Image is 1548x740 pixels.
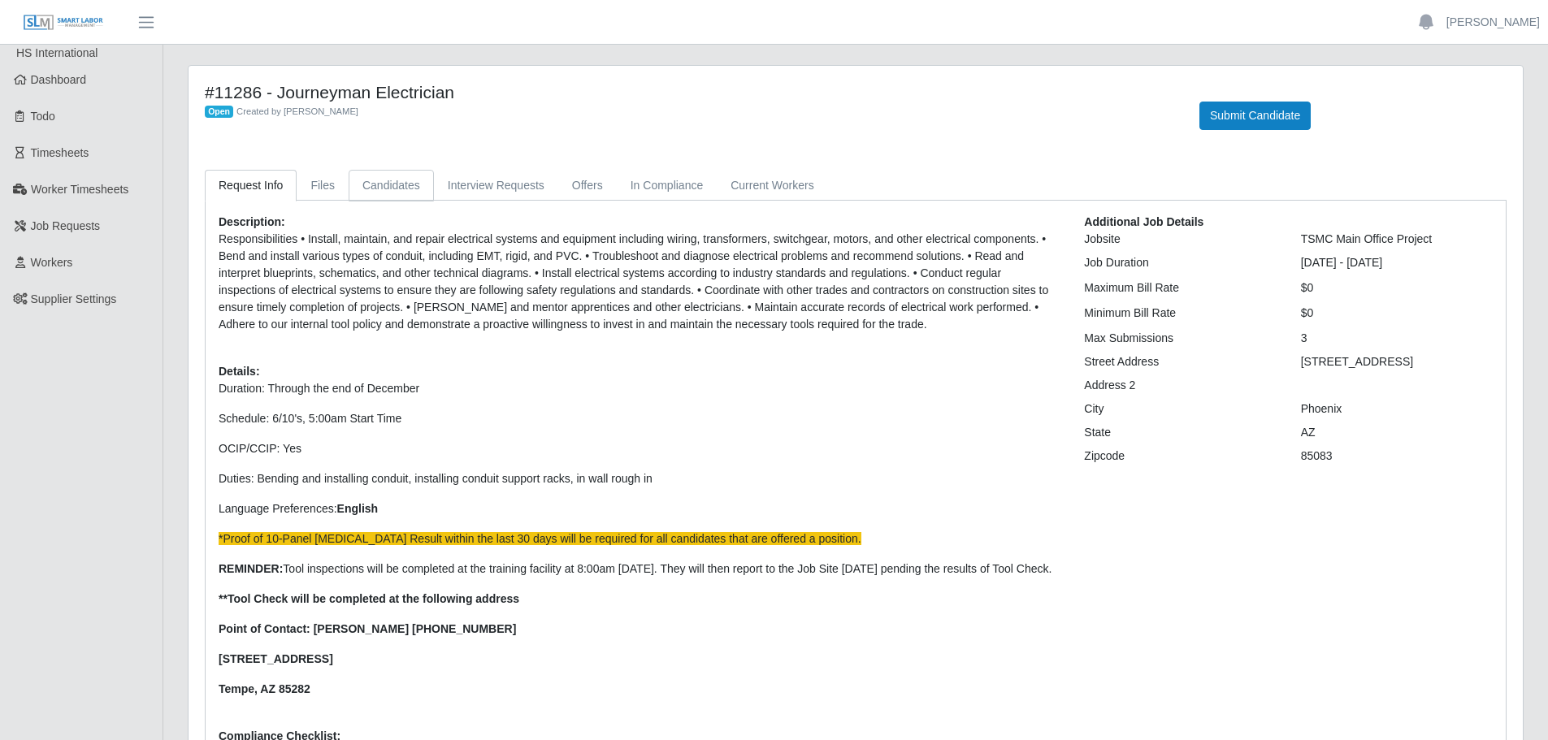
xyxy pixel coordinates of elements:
div: Max Submissions [1072,330,1288,347]
div: 85083 [1289,448,1505,465]
button: Submit Candidate [1199,102,1311,130]
div: $0 [1289,279,1505,296]
div: Zipcode [1072,448,1288,465]
div: [DATE] - [DATE] [1289,254,1505,271]
div: Street Address [1072,353,1288,370]
strong: **Tool Check will be completed at the following address [219,592,519,605]
div: State [1072,424,1288,441]
div: [STREET_ADDRESS] [1289,353,1505,370]
span: *Proof of 10-Panel [MEDICAL_DATA] Result within the last 30 days will be required for all candida... [219,532,861,545]
p: Language Preferences: [219,500,1060,517]
span: Open [205,106,233,119]
div: Phoenix [1289,400,1505,418]
span: ending and installing conduit, installing conduit support racks, in wall rough in [265,472,653,485]
a: Files [297,170,349,201]
div: Maximum Bill Rate [1072,279,1288,296]
div: City [1072,400,1288,418]
span: Worker Timesheets [31,183,128,196]
span: Supplier Settings [31,292,117,305]
div: $0 [1289,305,1505,322]
a: Interview Requests [434,170,558,201]
p: OCIP/CCIP: Yes [219,440,1060,457]
p: Tool inspections will be completed at the training facility at 8:00am [DATE]. They will then repo... [219,560,1060,578]
span: Job Requests [31,219,101,232]
div: AZ [1289,424,1505,441]
div: Address 2 [1072,377,1288,394]
span: Dashboard [31,73,87,86]
a: In Compliance [617,170,718,201]
p: Duration: Through the end of December [219,380,1060,397]
span: HS International [16,46,98,59]
b: Details: [219,365,260,378]
div: TSMC Main Office Project [1289,231,1505,248]
div: Minimum Bill Rate [1072,305,1288,322]
strong: Point of Contact: [PERSON_NAME] [PHONE_NUMBER] [219,622,516,635]
b: Description: [219,215,285,228]
strong: English [337,502,379,515]
h4: #11286 - Journeyman Electrician [205,82,1175,102]
p: Schedule: 6/10's, 5:00am Start Time [219,410,1060,427]
a: Candidates [349,170,434,201]
a: Request Info [205,170,297,201]
span: Created by [PERSON_NAME] [236,106,358,116]
a: [PERSON_NAME] [1446,14,1540,31]
a: Offers [558,170,617,201]
img: SLM Logo [23,14,104,32]
div: 3 [1289,330,1505,347]
div: Jobsite [1072,231,1288,248]
span: Todo [31,110,55,123]
strong: [STREET_ADDRESS] [219,652,333,665]
span: Workers [31,256,73,269]
a: Current Workers [717,170,827,201]
b: Additional Job Details [1084,215,1203,228]
p: Duties: B [219,470,1060,487]
strong: REMINDER: [219,562,283,575]
div: Job Duration [1072,254,1288,271]
p: Responsibilities • Install, maintain, and repair electrical systems and equipment including wirin... [219,231,1060,333]
span: Timesheets [31,146,89,159]
strong: Tempe, AZ 85282 [219,682,310,695]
